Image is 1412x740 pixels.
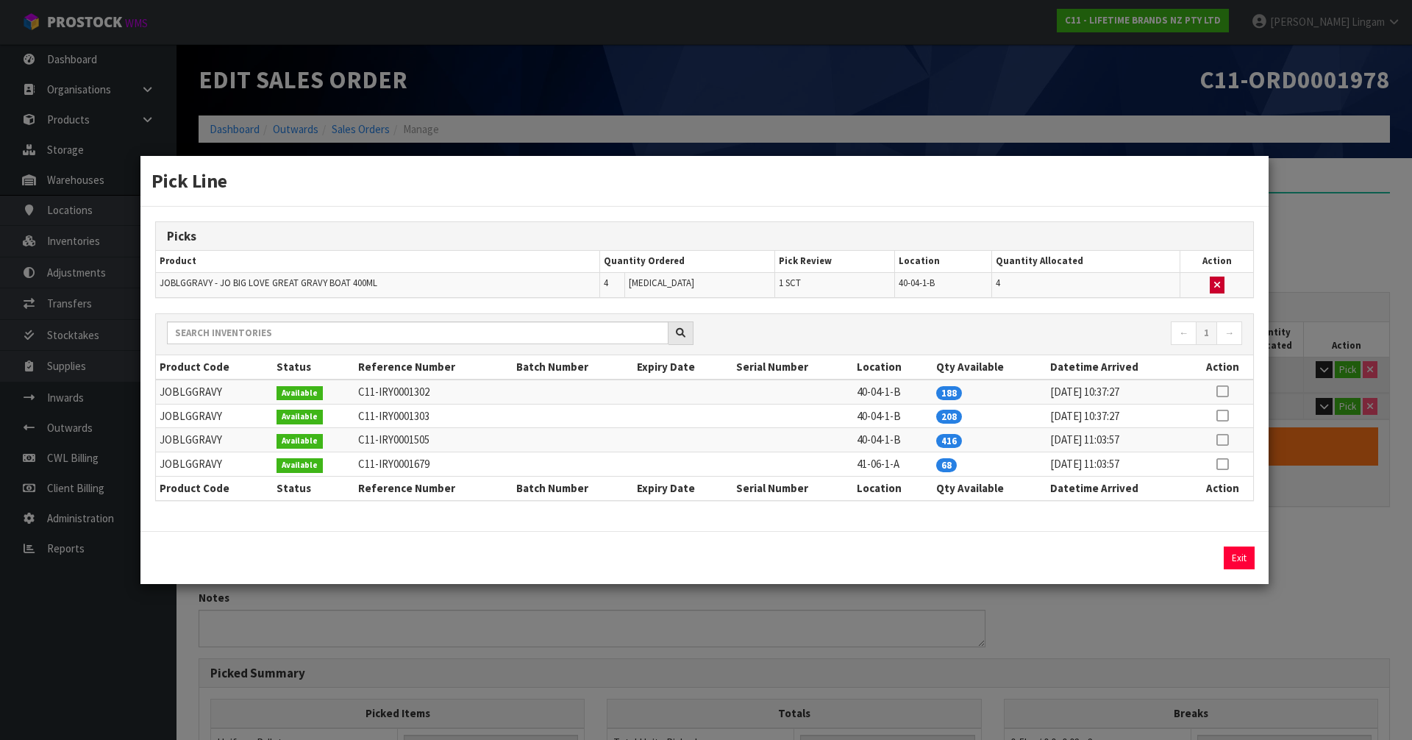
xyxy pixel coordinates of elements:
[156,355,273,379] th: Product Code
[604,277,608,289] span: 4
[1046,355,1191,379] th: Datetime Arrived
[716,321,1242,347] nav: Page navigation
[156,428,273,452] td: JOBLGGRAVY
[774,251,894,272] th: Pick Review
[1171,321,1197,345] a: ←
[599,251,774,272] th: Quantity Ordered
[633,477,732,500] th: Expiry Date
[151,167,1258,194] h3: Pick Line
[732,477,853,500] th: Serial Number
[853,428,933,452] td: 40-04-1-B
[633,355,732,379] th: Expiry Date
[996,277,1000,289] span: 4
[1046,428,1191,452] td: [DATE] 11:03:57
[513,355,633,379] th: Batch Number
[354,428,513,452] td: C11-IRY0001505
[629,277,694,289] span: [MEDICAL_DATA]
[156,251,599,272] th: Product
[167,230,1242,243] h3: Picks
[1196,321,1217,345] a: 1
[273,477,354,500] th: Status
[167,321,668,344] input: Search inventories
[779,277,801,289] span: 1 SCT
[853,355,933,379] th: Location
[1180,251,1253,272] th: Action
[732,355,853,379] th: Serial Number
[936,458,957,472] span: 68
[936,434,962,448] span: 416
[277,458,323,473] span: Available
[1224,547,1255,569] button: Exit
[1216,321,1242,345] a: →
[1191,477,1253,500] th: Action
[853,477,933,500] th: Location
[936,410,962,424] span: 208
[853,380,933,404] td: 40-04-1-B
[277,410,323,424] span: Available
[156,404,273,428] td: JOBLGGRAVY
[273,355,354,379] th: Status
[853,452,933,477] td: 41-06-1-A
[354,380,513,404] td: C11-IRY0001302
[1046,380,1191,404] td: [DATE] 10:37:27
[160,277,377,289] span: JOBLGGRAVY - JO BIG LOVE GREAT GRAVY BOAT 400ML
[354,404,513,428] td: C11-IRY0001303
[277,434,323,449] span: Available
[277,386,323,401] span: Available
[933,477,1046,500] th: Qty Available
[354,452,513,477] td: C11-IRY0001679
[933,355,1046,379] th: Qty Available
[936,386,962,400] span: 188
[992,251,1180,272] th: Quantity Allocated
[156,380,273,404] td: JOBLGGRAVY
[513,477,633,500] th: Batch Number
[354,355,513,379] th: Reference Number
[899,277,935,289] span: 40-04-1-B
[1046,452,1191,477] td: [DATE] 11:03:57
[1191,355,1253,379] th: Action
[895,251,992,272] th: Location
[1046,404,1191,428] td: [DATE] 10:37:27
[156,477,273,500] th: Product Code
[853,404,933,428] td: 40-04-1-B
[1046,477,1191,500] th: Datetime Arrived
[156,452,273,477] td: JOBLGGRAVY
[354,477,513,500] th: Reference Number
